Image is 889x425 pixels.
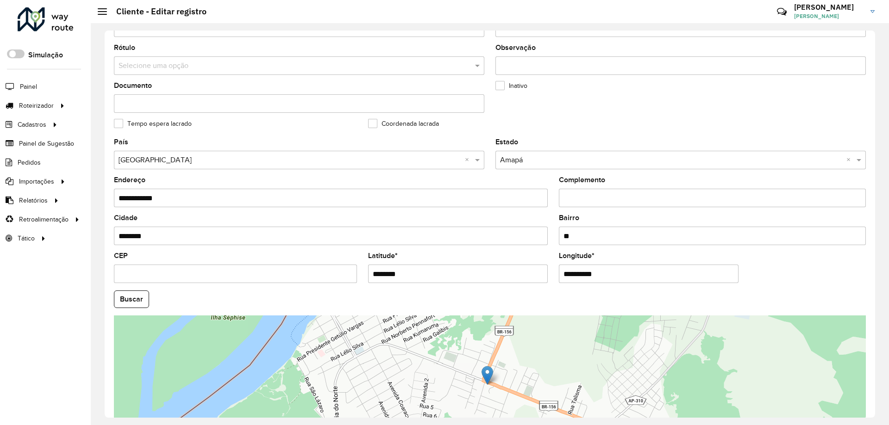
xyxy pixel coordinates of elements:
[19,196,48,205] span: Relatórios
[19,139,74,148] span: Painel de Sugestão
[482,366,493,385] img: Marker
[465,154,473,166] span: Clear all
[114,290,149,308] button: Buscar
[18,158,41,167] span: Pedidos
[368,250,398,261] label: Latitude
[19,101,54,111] span: Roteirizador
[20,82,37,92] span: Painel
[772,2,792,22] a: Contato Rápido
[18,120,46,129] span: Cadastros
[114,212,138,223] label: Cidade
[846,154,854,166] span: Clear all
[28,49,63,61] label: Simulação
[19,215,69,224] span: Retroalimentação
[559,250,595,261] label: Longitude
[559,174,605,185] label: Complemento
[495,81,527,91] label: Inativo
[114,174,145,185] label: Endereço
[114,250,128,261] label: CEP
[114,42,135,53] label: Rótulo
[495,136,518,148] label: Estado
[559,212,579,223] label: Bairro
[19,177,54,186] span: Importações
[114,119,192,129] label: Tempo espera lacrado
[114,80,152,91] label: Documento
[368,119,439,129] label: Coordenada lacrada
[107,6,207,17] h2: Cliente - Editar registro
[114,136,128,148] label: País
[794,12,864,20] span: [PERSON_NAME]
[18,234,35,243] span: Tático
[794,3,864,12] h3: [PERSON_NAME]
[495,42,536,53] label: Observação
